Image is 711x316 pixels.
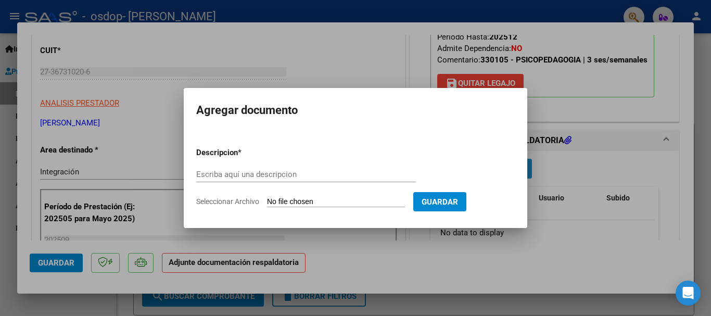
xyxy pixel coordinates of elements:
span: Seleccionar Archivo [196,197,259,206]
h2: Agregar documento [196,100,515,120]
button: Guardar [413,192,466,211]
div: Open Intercom Messenger [676,281,701,306]
p: Descripcion [196,147,292,159]
span: Guardar [422,197,458,207]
